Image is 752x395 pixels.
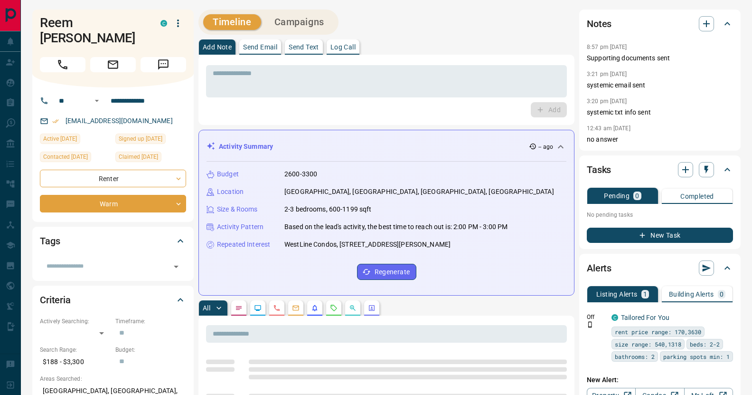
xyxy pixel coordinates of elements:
p: Areas Searched: [40,375,186,383]
svg: Push Notification Only [587,321,593,328]
div: condos.ca [160,20,167,27]
p: Based on the lead's activity, the best time to reach out is: 2:00 PM - 3:00 PM [284,222,508,232]
p: Actively Searching: [40,317,111,326]
p: WestLine Condos, [STREET_ADDRESS][PERSON_NAME] [284,240,451,250]
h2: Tasks [587,162,611,177]
p: Listing Alerts [596,291,638,298]
p: no answer [587,135,733,145]
span: Contacted [DATE] [43,152,88,162]
p: 3:21 pm [DATE] [587,71,627,77]
p: 1 [643,291,647,298]
svg: Requests [330,304,338,312]
svg: Notes [235,304,243,312]
svg: Agent Actions [368,304,376,312]
p: systemic email sent [587,80,733,90]
h2: Tags [40,233,60,249]
div: Renter [40,170,186,187]
h2: Notes [587,16,611,31]
p: Send Text [289,44,319,50]
p: Send Email [243,44,277,50]
span: Active [DATE] [43,134,77,144]
p: 0 [635,193,639,199]
p: 12:43 am [DATE] [587,125,630,132]
p: Activity Summary [219,142,273,152]
span: Call [40,57,85,72]
p: No pending tasks [587,208,733,222]
p: -- ago [538,143,553,151]
div: Fri Jul 11 2025 [40,152,111,165]
h2: Criteria [40,292,71,308]
p: [GEOGRAPHIC_DATA], [GEOGRAPHIC_DATA], [GEOGRAPHIC_DATA], [GEOGRAPHIC_DATA] [284,187,554,197]
button: Regenerate [357,264,416,280]
p: Activity Pattern [217,222,263,232]
button: Open [169,260,183,273]
span: Message [141,57,186,72]
h1: Reem [PERSON_NAME] [40,15,146,46]
svg: Opportunities [349,304,357,312]
div: condos.ca [611,314,618,321]
p: Completed [680,193,714,200]
svg: Email Verified [52,118,59,125]
svg: Calls [273,304,281,312]
svg: Emails [292,304,300,312]
span: rent price range: 170,3630 [615,327,701,337]
p: systemic txt info sent [587,107,733,117]
div: Criteria [40,289,186,311]
p: Size & Rooms [217,204,258,214]
span: Signed up [DATE] [119,134,162,144]
p: Add Note [203,44,232,50]
p: 2600-3300 [284,169,317,179]
p: Supporting documents sent [587,53,733,63]
p: 0 [720,291,724,298]
p: Budget [217,169,239,179]
p: 8:57 pm [DATE] [587,44,627,50]
button: Open [91,95,103,106]
span: bathrooms: 2 [615,352,655,361]
svg: Lead Browsing Activity [254,304,262,312]
a: Tailored For You [621,314,669,321]
p: Pending [604,193,630,199]
svg: Listing Alerts [311,304,319,312]
button: Campaigns [265,14,334,30]
p: 3:20 pm [DATE] [587,98,627,105]
div: Mon May 19 2025 [115,152,186,165]
button: New Task [587,228,733,243]
div: Activity Summary-- ago [207,138,566,155]
p: Timeframe: [115,317,186,326]
div: Alerts [587,257,733,279]
div: Mon Jul 07 2025 [40,134,111,147]
span: parking spots min: 1 [663,352,730,361]
p: Log Call [330,44,356,50]
h2: Alerts [587,260,611,276]
p: Repeated Interest [217,240,270,250]
p: Search Range: [40,346,111,354]
p: New Alert: [587,375,733,385]
p: All [203,305,210,311]
div: Tags [40,230,186,252]
a: [EMAIL_ADDRESS][DOMAIN_NAME] [66,117,173,125]
p: Off [587,313,606,321]
div: Tasks [587,158,733,181]
p: 2-3 bedrooms, 600-1199 sqft [284,204,372,214]
p: Location [217,187,244,197]
span: beds: 2-2 [690,339,720,349]
span: Claimed [DATE] [119,152,158,162]
p: $188 - $3,300 [40,354,111,370]
p: Budget: [115,346,186,354]
button: Timeline [203,14,261,30]
div: Warm [40,195,186,212]
span: Email [90,57,136,72]
div: Fri May 09 2025 [115,134,186,147]
div: Notes [587,12,733,35]
p: Building Alerts [669,291,714,298]
span: size range: 540,1318 [615,339,681,349]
